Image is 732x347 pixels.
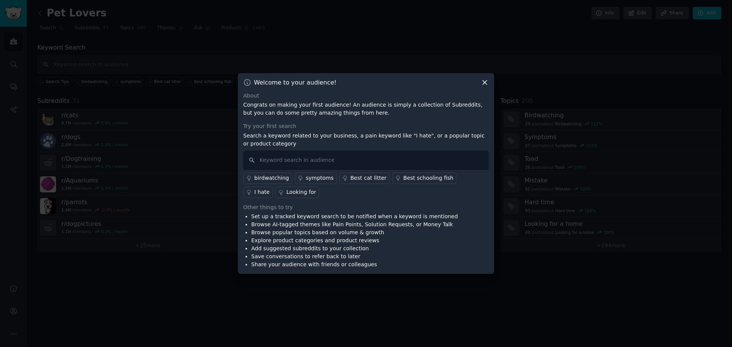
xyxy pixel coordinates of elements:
[243,203,489,211] div: Other things to try
[295,173,337,184] a: symptoms
[243,101,489,117] p: Congrats on making your first audience! An audience is simply a collection of Subreddits, but you...
[251,253,458,261] li: Save conversations to refer back to later
[251,261,458,269] li: Share your audience with friends or colleagues
[403,174,453,182] div: Best schooling fish
[251,237,458,245] li: Explore product categories and product reviews
[251,213,458,221] li: Set up a tracked keyword search to be notified when a keyword is mentioned
[254,78,337,86] h3: Welcome to your audience!
[286,188,316,196] div: Looking for
[243,132,489,148] p: Search a keyword related to your business, a pain keyword like "I hate", or a popular topic or pr...
[350,174,387,182] div: Best cat litter
[339,173,390,184] a: Best cat litter
[243,187,273,198] a: I hate
[275,187,319,198] a: Looking for
[254,188,270,196] div: I hate
[243,122,489,130] div: Try your first search
[392,173,456,184] a: Best schooling fish
[251,221,458,229] li: Browse AI-tagged themes like Pain Points, Solution Requests, or Money Talk
[243,92,489,100] div: About
[254,174,289,182] div: birdwatching
[243,173,292,184] a: birdwatching
[243,150,489,170] input: Keyword search in audience
[251,245,458,253] li: Add suggested subreddits to your collection
[306,174,334,182] div: symptoms
[251,229,458,237] li: Browse popular topics based on volume & growth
